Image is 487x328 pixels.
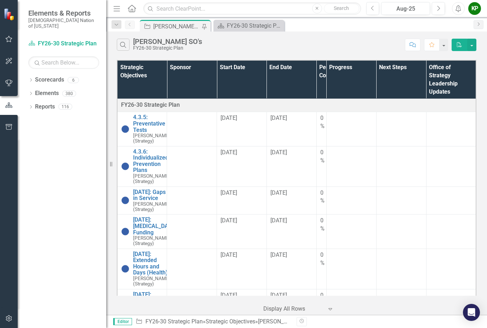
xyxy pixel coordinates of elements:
input: Search Below... [28,56,99,69]
small: [PERSON_NAME] (Strategy) [133,235,177,246]
span: Editor [113,318,132,325]
a: [DATE]: Commercial Healthcare [133,291,170,310]
span: [DATE] [220,149,237,156]
td: Double-Click to Edit [267,215,316,249]
div: Aug-25 [384,5,428,13]
td: Double-Click to Edit [376,289,426,323]
div: 0 % [320,217,323,233]
td: Double-Click to Edit [426,187,476,215]
td: Double-Click to Edit [326,249,376,289]
a: Strategic Objectives [206,318,255,325]
img: Not Started [121,162,130,171]
div: [PERSON_NAME] SO's [258,318,313,325]
div: 0 % [320,251,323,267]
a: [DATE]: Gaps in Service [133,189,170,201]
td: Double-Click to Edit [376,187,426,215]
td: Double-Click to Edit [326,289,376,323]
small: [PERSON_NAME] (Strategy) [133,201,170,212]
img: Not Started [121,265,130,273]
td: Double-Click to Edit [167,112,217,146]
div: 0 % [320,189,323,205]
td: Double-Click to Edit [167,215,217,249]
span: [DATE] [220,115,237,121]
span: [DATE] [220,251,237,258]
td: Double-Click to Edit [267,112,316,146]
div: 0 % [320,291,323,308]
div: 0 % [320,114,323,130]
td: Double-Click to Edit [167,187,217,215]
td: Double-Click to Edit [426,249,476,289]
a: 4.3.5: Preventative Tests [133,114,170,133]
td: Double-Click to Edit [316,215,326,249]
div: [PERSON_NAME] SO's [133,38,202,45]
a: [DATE]: [MEDICAL_DATA] Funding [133,217,177,235]
div: 380 [62,90,76,96]
div: Open Intercom Messenger [463,304,480,321]
td: Double-Click to Edit [326,112,376,146]
div: FY26-30 Strategic Plan [133,45,202,51]
span: [DATE] [270,189,287,196]
img: Not Started [121,227,130,236]
a: FY26-30 Strategic Plan [28,40,99,48]
a: FY26-30 Strategic Plan [215,21,282,30]
td: Double-Click to Edit [316,187,326,215]
td: Double-Click to Edit [267,146,316,187]
td: Double-Click to Edit [267,249,316,289]
td: Double-Click to Edit [217,215,267,249]
div: FY26-30 Strategic Plan [227,21,282,30]
button: Search [324,4,359,13]
td: Double-Click to Edit [316,146,326,187]
td: Double-Click to Edit [217,112,267,146]
small: [PERSON_NAME] (Strategy) [133,276,170,287]
span: FY26-30 Strategic Plan [121,101,180,108]
span: [DATE] [270,292,287,299]
img: Not Started [121,196,130,205]
td: Double-Click to Edit [217,146,267,187]
td: Double-Click to Edit [426,146,476,187]
a: Reports [35,103,55,111]
td: Double-Click to Edit Right Click for Context Menu [117,112,167,146]
img: Not Started [121,125,130,133]
td: Double-Click to Edit Right Click for Context Menu [117,187,167,215]
span: [DATE] [270,149,287,156]
span: Search [334,5,349,11]
td: Double-Click to Edit [376,249,426,289]
a: Elements [35,89,59,98]
div: » » [136,318,291,326]
a: Scorecards [35,76,64,84]
small: [PERSON_NAME] (Strategy) [133,173,170,184]
td: Double-Click to Edit [217,187,267,215]
button: Aug-25 [381,2,430,15]
td: Double-Click to Edit [376,112,426,146]
td: Double-Click to Edit Right Click for Context Menu [117,289,167,323]
a: [DATE]: Extended Hours and Days (Health) [133,251,170,276]
td: Double-Click to Edit [267,289,316,323]
td: Double-Click to Edit [426,289,476,323]
input: Search ClearPoint... [143,2,361,15]
td: Double-Click to Edit [376,215,426,249]
span: [DATE] [220,217,237,224]
span: [DATE] [270,251,287,258]
span: [DATE] [270,217,287,224]
span: [DATE] [220,292,237,299]
td: Double-Click to Edit [316,112,326,146]
div: 116 [58,104,72,110]
img: ClearPoint Strategy [4,8,16,21]
td: Double-Click to Edit Right Click for Context Menu [117,146,167,187]
a: FY26-30 Strategic Plan [145,318,203,325]
td: Double-Click to Edit [326,146,376,187]
td: Double-Click to Edit [217,289,267,323]
div: 6 [68,77,79,83]
a: 4.3.6: Individualized Prevention Plans [133,149,170,173]
td: Double-Click to Edit [326,215,376,249]
button: KP [468,2,481,15]
span: [DATE] [270,115,287,121]
td: Double-Click to Edit [426,215,476,249]
td: Double-Click to Edit [426,112,476,146]
span: [DATE] [220,189,237,196]
td: Double-Click to Edit [326,187,376,215]
small: [PERSON_NAME] (Strategy) [133,133,170,144]
div: [PERSON_NAME] SO's [153,22,200,31]
td: Double-Click to Edit [267,187,316,215]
